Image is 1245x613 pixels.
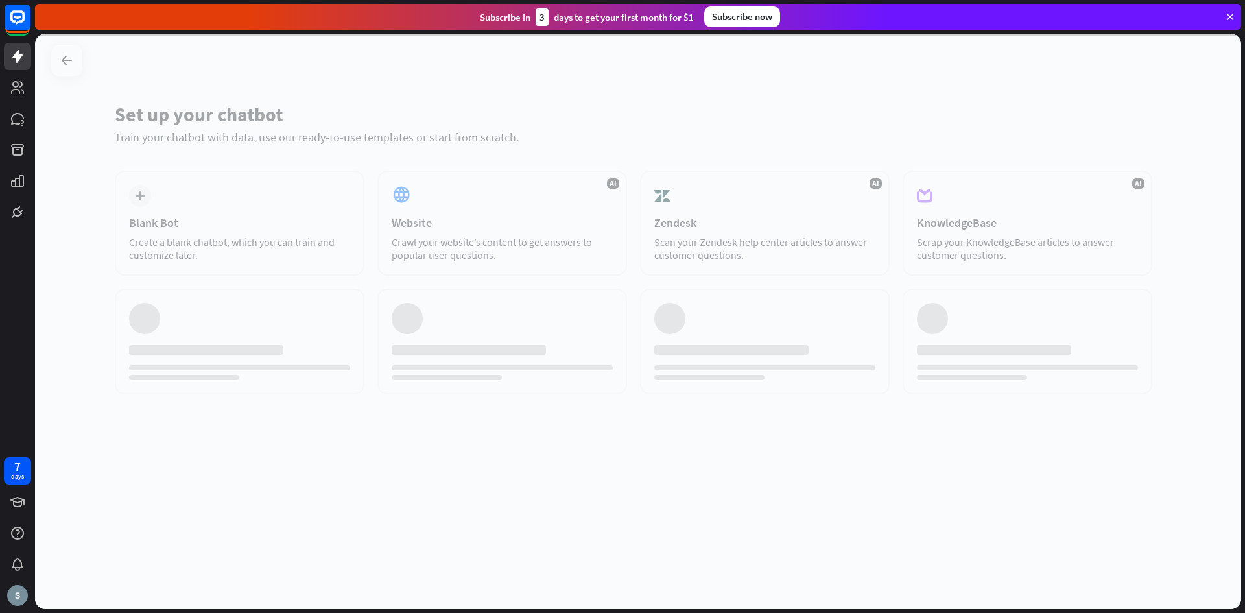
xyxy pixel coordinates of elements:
[14,461,21,472] div: 7
[4,457,31,485] a: 7 days
[11,472,24,481] div: days
[704,6,780,27] div: Subscribe now
[536,8,549,26] div: 3
[480,8,694,26] div: Subscribe in days to get your first month for $1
